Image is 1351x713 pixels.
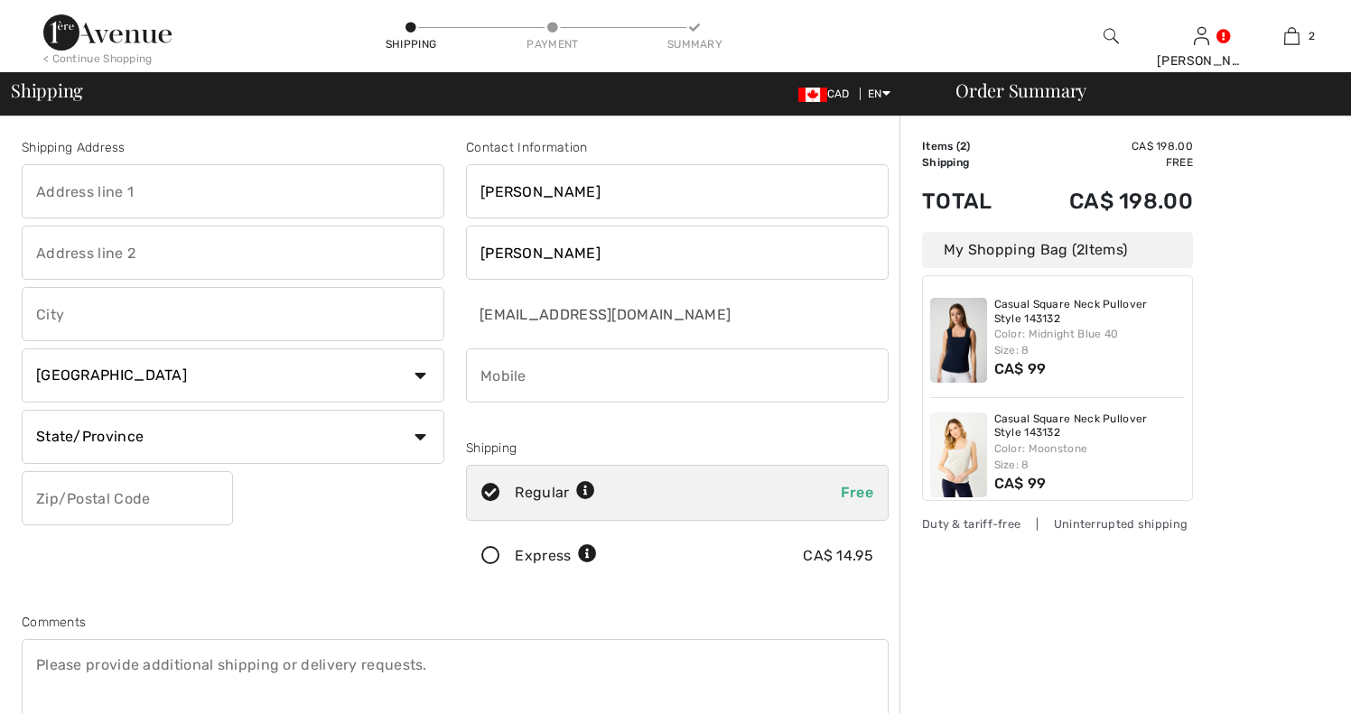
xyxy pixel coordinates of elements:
[43,14,172,51] img: 1ère Avenue
[994,298,1186,326] a: Casual Square Neck Pullover Style 143132
[22,287,444,341] input: City
[994,326,1186,358] div: Color: Midnight Blue 40 Size: 8
[667,36,722,52] div: Summary
[960,140,966,153] span: 2
[22,226,444,280] input: Address line 2
[994,440,1186,473] div: Color: Moonstone Size: 8
[43,51,153,67] div: < Continue Shopping
[1020,154,1193,171] td: Free
[515,482,595,504] div: Regular
[22,138,444,157] div: Shipping Address
[22,471,233,525] input: Zip/Postal Code
[1104,25,1119,47] img: search the website
[11,81,83,99] span: Shipping
[466,226,889,280] input: Last name
[1247,25,1336,47] a: 2
[466,138,889,157] div: Contact Information
[994,360,1047,377] span: CA$ 99
[466,287,783,341] input: E-mail
[922,138,1020,154] td: Items ( )
[930,412,987,497] img: Casual Square Neck Pullover Style 143132
[1309,28,1315,44] span: 2
[1194,27,1209,44] a: Sign In
[466,164,889,218] input: First name
[798,88,857,100] span: CAD
[1076,241,1085,258] span: 2
[994,412,1186,440] a: Casual Square Neck Pullover Style 143132
[1020,138,1193,154] td: CA$ 198.00
[466,439,889,458] div: Shipping
[22,613,889,632] div: Comments
[1194,25,1209,47] img: My Info
[384,36,438,52] div: Shipping
[934,81,1340,99] div: Order Summary
[1284,25,1300,47] img: My Bag
[515,545,597,567] div: Express
[841,484,873,501] span: Free
[922,515,1193,532] div: Duty & tariff-free | Uninterrupted shipping
[922,154,1020,171] td: Shipping
[922,232,1193,268] div: My Shopping Bag ( Items)
[930,298,987,383] img: Casual Square Neck Pullover Style 143132
[803,545,873,567] div: CA$ 14.95
[22,164,444,218] input: Address line 1
[922,171,1020,232] td: Total
[526,36,580,52] div: Payment
[798,88,827,102] img: Canadian Dollar
[868,88,890,100] span: EN
[1020,171,1193,232] td: CA$ 198.00
[466,348,889,403] input: Mobile
[1157,51,1245,70] div: [PERSON_NAME]
[994,475,1047,492] span: CA$ 99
